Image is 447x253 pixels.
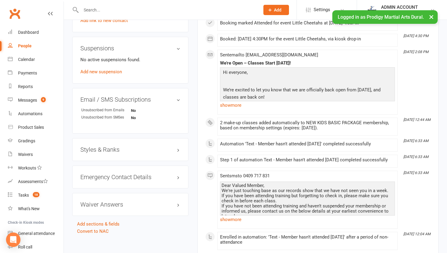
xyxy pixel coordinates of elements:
[18,71,37,75] div: Payments
[403,118,430,122] i: [DATE] 12:44 AM
[8,53,64,66] a: Calendar
[220,173,270,179] span: Sent sms to 0409 717 831
[8,66,64,80] a: Payments
[18,111,42,116] div: Automations
[81,115,131,120] div: Unsubscribed from SMSes
[80,56,180,63] p: No active suspensions found.
[220,61,395,66] div: We're Open – Classes Start [DATE]!
[18,43,32,48] div: People
[220,215,395,224] a: show more
[18,98,37,103] div: Messages
[8,175,64,188] a: Assessments
[18,84,33,89] div: Reports
[8,121,64,134] a: Product Sales
[80,146,180,153] h3: Styles & Ranks
[18,138,35,143] div: Gradings
[220,235,395,245] div: Enrolled in automation: 'Text - Member hasn't attended [DATE]' after a period of non-attendance
[18,193,29,198] div: Tasks
[220,141,395,147] div: Automation 'Text - Member hasn't attended [DATE]' completed successfully
[8,26,64,39] a: Dashboard
[18,231,55,236] div: General attendance
[8,161,64,175] a: Workouts
[79,6,256,14] input: Search...
[18,57,35,62] div: Calendar
[8,148,64,161] a: Waivers
[18,179,48,184] div: Assessments
[220,52,318,58] span: Sent email to [EMAIL_ADDRESS][DOMAIN_NAME]
[80,174,180,180] h3: Emergency Contact Details
[18,152,33,157] div: Waivers
[80,96,180,103] h3: Email / SMS Subscriptions
[18,125,44,130] div: Product Sales
[18,30,39,35] div: Dashboard
[222,86,393,102] p: We’re excited to let you know that we are officially back open from [DATE], and classes are back on!
[8,80,64,93] a: Reports
[8,107,64,121] a: Automations
[274,8,281,12] span: Add
[220,101,395,109] a: show more
[222,69,393,77] p: Hi everyone,
[18,166,36,170] div: Workouts
[366,4,378,16] img: thumb_image1686208220.png
[77,221,120,227] a: Add sections & fields
[8,93,64,107] a: Messages 9
[8,227,64,240] a: General attendance kiosk mode
[7,6,22,21] a: Clubworx
[80,69,122,74] a: Add new suspension
[8,202,64,216] a: What's New
[314,3,330,17] span: Settings
[77,229,109,234] a: Convert to NAC
[403,232,430,236] i: [DATE] 12:04 AM
[263,5,289,15] button: Add
[33,192,39,197] span: 18
[220,36,395,42] div: Booked: [DATE] 4:30PM for the event Little Cheetahs, via kiosk drop-in
[6,232,20,247] div: Open Intercom Messenger
[338,14,424,20] span: Logged in as Prodigy Martial Arts Dural.
[403,171,428,175] i: [DATE] 6:33 AM
[8,39,64,53] a: People
[18,245,32,249] div: Roll call
[41,97,46,102] span: 9
[8,188,64,202] a: Tasks 18
[80,45,180,52] h3: Suspensions
[131,115,166,120] strong: No
[131,108,166,113] strong: No
[381,10,429,15] div: Prodigy Martial Arts Dural
[403,155,428,159] i: [DATE] 6:33 AM
[403,50,428,54] i: [DATE] 2:08 PM
[222,183,393,250] div: Dear Valued Member, We're just touching base as our records show that we have not seen you in a w...
[220,157,395,163] div: Step 1 of automation Text - Member hasn't attended [DATE] completed successfully
[426,10,437,23] button: ×
[18,206,40,211] div: What's New
[381,5,429,10] div: ADMIN ACCOUNT
[403,34,428,38] i: [DATE] 4:30 PM
[403,139,428,143] i: [DATE] 6:33 AM
[81,107,131,113] div: Unsubscribed from Emails
[220,120,395,131] div: 2 make-up classes added automatically to NEW KIDS BASIC PACKAGE membership, based on membership s...
[8,134,64,148] a: Gradings
[80,201,180,208] h3: Waiver Answers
